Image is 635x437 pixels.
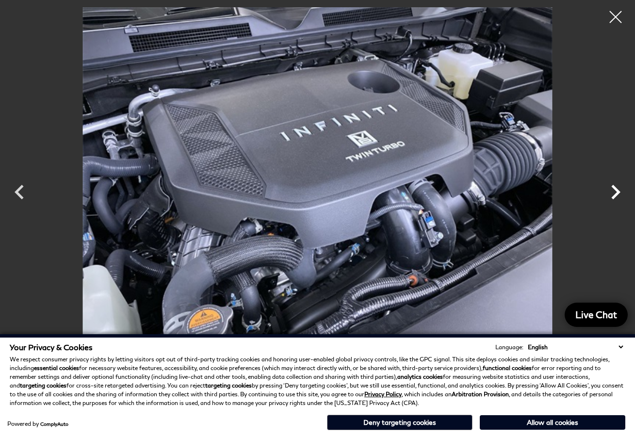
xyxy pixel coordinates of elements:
[364,390,402,398] a: Privacy Policy
[34,364,79,372] strong: essential cookies
[570,308,622,321] span: Live Chat
[525,342,625,352] select: Language Select
[20,382,66,389] strong: targeting cookies
[327,415,472,430] button: Deny targeting cookies
[10,355,625,407] p: We respect consumer privacy rights by letting visitors opt out of third-party tracking cookies an...
[480,415,625,430] button: Allow all cookies
[483,364,532,372] strong: functional cookies
[49,7,586,359] img: New 2025 BLACK OBSIDIAN INFINITI Luxe 4WD image 32
[40,421,68,427] a: ComplyAuto
[397,373,443,380] strong: analytics cookies
[7,421,68,427] div: Powered by
[5,173,34,216] div: Previous
[205,382,252,389] strong: targeting cookies
[495,344,523,350] div: Language:
[601,173,630,216] div: Next
[10,342,93,352] span: Your Privacy & Cookies
[452,390,509,398] strong: Arbitration Provision
[565,303,628,327] a: Live Chat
